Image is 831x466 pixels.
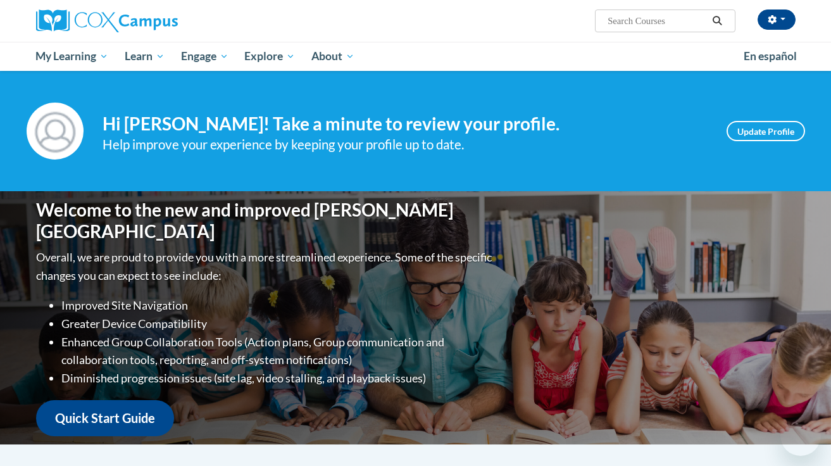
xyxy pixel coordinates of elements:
[61,296,495,315] li: Improved Site Navigation
[17,42,815,71] div: Main menu
[103,113,708,135] h4: Hi [PERSON_NAME]! Take a minute to review your profile.
[36,248,495,285] p: Overall, we are proud to provide you with a more streamlined experience. Some of the specific cha...
[236,42,303,71] a: Explore
[36,199,495,242] h1: Welcome to the new and improved [PERSON_NAME][GEOGRAPHIC_DATA]
[244,49,295,64] span: Explore
[36,9,178,32] img: Cox Campus
[61,333,495,370] li: Enhanced Group Collaboration Tools (Action plans, Group communication and collaboration tools, re...
[27,103,84,160] img: Profile Image
[173,42,237,71] a: Engage
[116,42,173,71] a: Learn
[303,42,363,71] a: About
[61,369,495,387] li: Diminished progression issues (site lag, video stalling, and playback issues)
[780,415,821,456] iframe: Button to launch messaging window
[711,16,723,26] i: 
[727,121,805,141] a: Update Profile
[181,49,228,64] span: Engage
[125,49,165,64] span: Learn
[103,134,708,155] div: Help improve your experience by keeping your profile up to date.
[311,49,354,64] span: About
[708,13,727,28] button: Search
[758,9,796,30] button: Account Settings
[36,400,174,436] a: Quick Start Guide
[735,43,805,70] a: En español
[606,13,708,28] input: Search Courses
[35,49,108,64] span: My Learning
[744,49,797,63] span: En español
[61,315,495,333] li: Greater Device Compatibility
[28,42,117,71] a: My Learning
[36,9,277,32] a: Cox Campus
